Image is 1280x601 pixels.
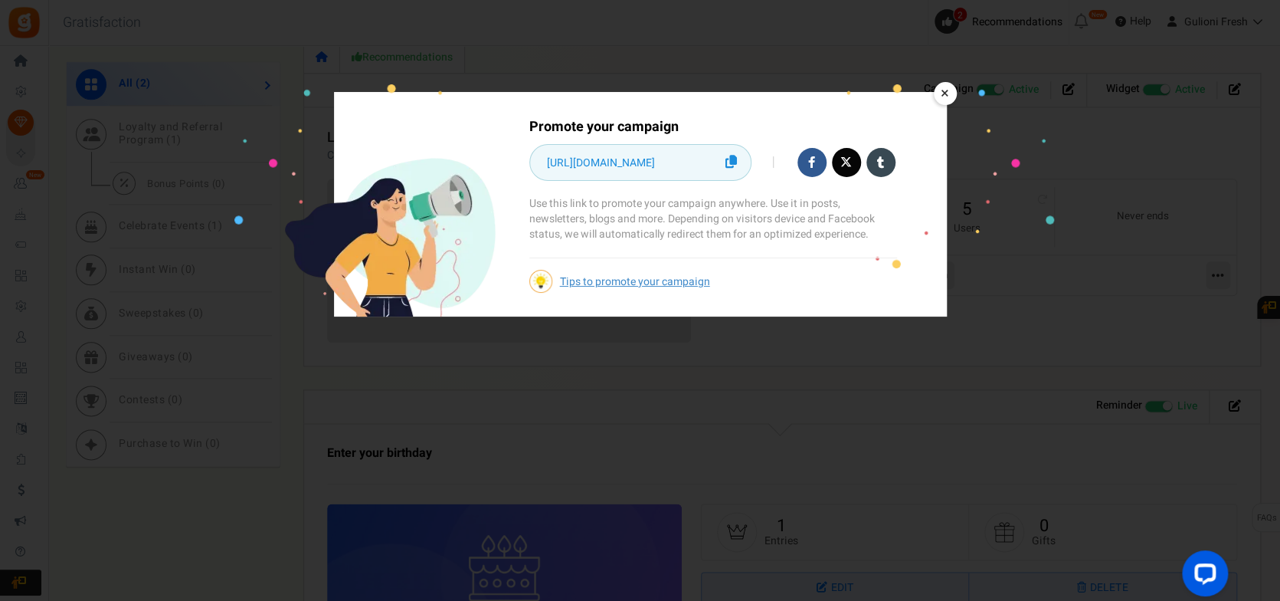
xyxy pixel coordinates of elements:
[529,119,897,136] h4: Promote your campaign
[277,158,496,317] img: Promote
[560,274,710,290] a: Tips to promote your campaign
[719,147,743,178] a: Click to Copy
[529,196,897,258] p: Use this link to promote your campaign anywhere. Use it in posts, newsletters, blogs and more. De...
[934,82,957,105] a: ×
